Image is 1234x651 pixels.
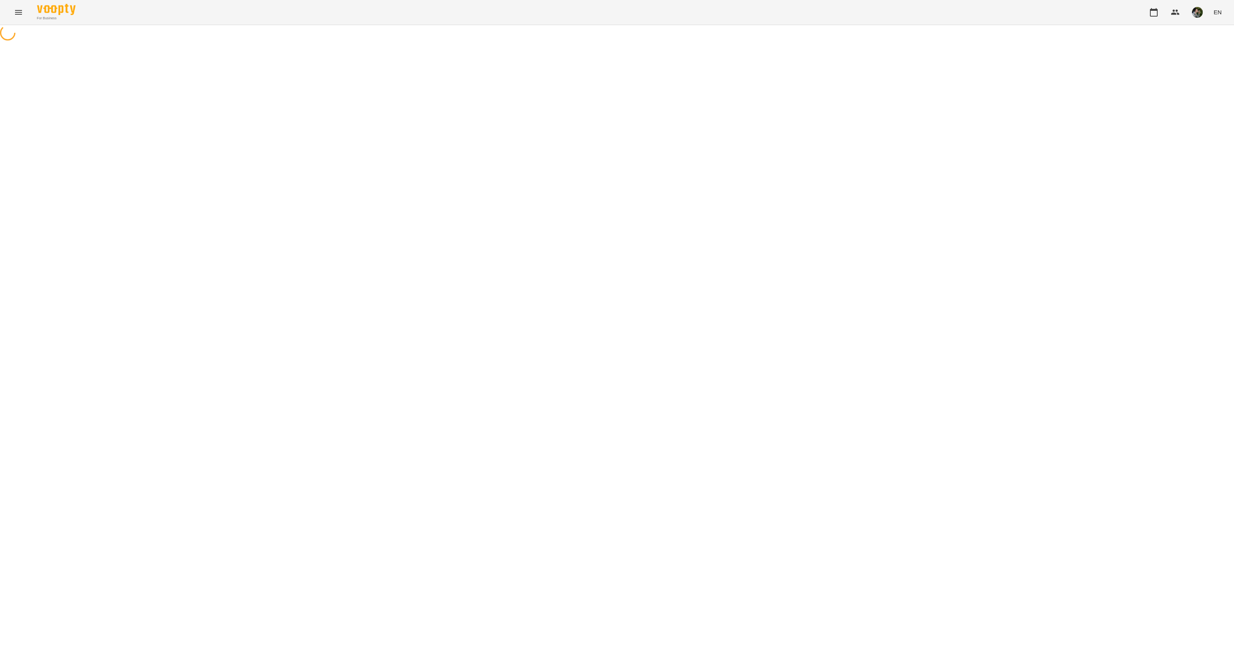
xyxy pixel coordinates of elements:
button: Menu [9,3,28,22]
button: EN [1210,5,1225,19]
span: EN [1214,8,1222,16]
img: Voopty Logo [37,4,76,15]
span: For Business [37,16,76,21]
img: 70cfbdc3d9a863d38abe8aa8a76b24f3.JPG [1192,7,1203,18]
